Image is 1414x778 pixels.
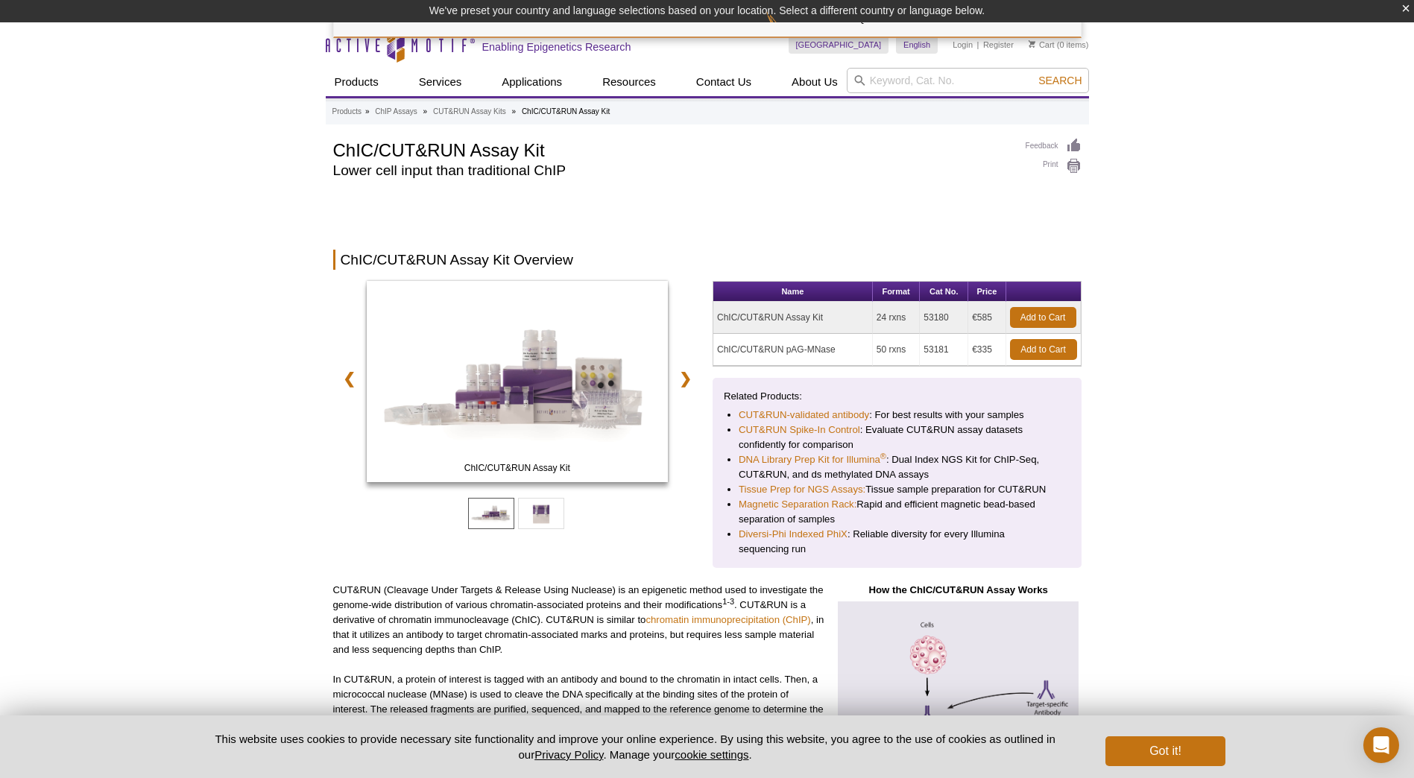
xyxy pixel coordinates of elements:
[920,302,968,334] td: 53180
[920,334,968,366] td: 53181
[739,452,886,467] a: DNA Library Prep Kit for Illumina®
[1029,36,1089,54] li: (0 items)
[669,361,701,396] a: ❯
[739,452,1055,482] li: : Dual Index NGS Kit for ChIP-Seq, CUT&RUN, and ds methylated DNA assays
[333,164,1011,177] h2: Lower cell input than traditional ChIP
[433,105,506,118] a: CUT&RUN Assay Kits
[189,731,1082,762] p: This website uses cookies to provide necessary site functionality and improve your online experie...
[367,281,669,487] a: ChIC/CUT&RUN Assay Kit
[332,105,362,118] a: Products
[739,408,869,423] a: CUT&RUN-validated antibody
[365,107,370,116] li: »
[977,36,979,54] li: |
[968,302,1006,334] td: €585
[968,334,1006,366] td: €335
[522,107,610,116] li: ChIC/CUT&RUN Assay Kit
[953,39,973,50] a: Login
[1363,727,1399,763] div: Open Intercom Messenger
[724,389,1070,404] p: Related Products:
[722,597,734,606] sup: 1-3
[410,68,471,96] a: Services
[739,423,1055,452] li: : Evaluate CUT&RUN assay datasets confidently for comparison
[512,107,517,116] li: »
[370,461,665,475] span: ChIC/CUT&RUN Assay Kit
[1010,307,1076,328] a: Add to Cart
[534,748,603,761] a: Privacy Policy
[375,105,417,118] a: ChIP Assays
[739,527,1055,557] li: : Reliable diversity for every Illumina sequencing run
[968,282,1006,302] th: Price
[789,36,889,54] a: [GEOGRAPHIC_DATA]
[739,527,848,542] a: Diversi-Phi Indexed PhiX
[423,107,428,116] li: »
[880,452,886,461] sup: ®
[739,497,856,512] a: Magnetic Separation Rack:
[783,68,847,96] a: About Us
[333,672,824,747] p: In CUT&RUN, a protein of interest is tagged with an antibody and bound to the chromatin in intact...
[333,583,824,657] p: CUT&RUN (Cleavage Under Targets & Release Using Nuclease) is an epigenetic method used to investi...
[1038,75,1082,86] span: Search
[713,302,873,334] td: ChIC/CUT&RUN Assay Kit
[687,68,760,96] a: Contact Us
[713,282,873,302] th: Name
[1026,138,1082,154] a: Feedback
[326,68,388,96] a: Products
[482,40,631,54] h2: Enabling Epigenetics Research
[739,408,1055,423] li: : For best results with your samples
[493,68,571,96] a: Applications
[739,482,1055,497] li: Tissue sample preparation for CUT&RUN
[1029,39,1055,50] a: Cart
[896,36,938,54] a: English
[713,334,873,366] td: ChIC/CUT&RUN pAG-MNase
[873,334,920,366] td: 50 rxns
[1029,40,1035,48] img: Your Cart
[868,584,1047,595] strong: How the ChIC/CUT&RUN Assay Works
[920,282,968,302] th: Cat No.
[1105,736,1225,766] button: Got it!
[367,281,669,482] img: ChIC/CUT&RUN Assay Kit
[333,361,365,396] a: ❮
[739,423,860,437] a: CUT&RUN Spike-In Control
[593,68,665,96] a: Resources
[873,302,920,334] td: 24 rxns
[983,39,1014,50] a: Register
[1034,74,1086,87] button: Search
[739,497,1055,527] li: Rapid and efficient magnetic bead-based separation of samples
[1010,339,1077,360] a: Add to Cart
[739,482,865,497] a: Tissue Prep for NGS Assays:
[646,614,810,625] a: chromatin immunoprecipitation (ChIP)
[847,68,1089,93] input: Keyword, Cat. No.
[333,138,1011,160] h1: ChIC/CUT&RUN Assay Kit
[766,11,806,46] img: Change Here
[675,748,748,761] button: cookie settings
[873,282,920,302] th: Format
[1026,158,1082,174] a: Print
[333,250,1082,270] h2: ChIC/CUT&RUN Assay Kit Overview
